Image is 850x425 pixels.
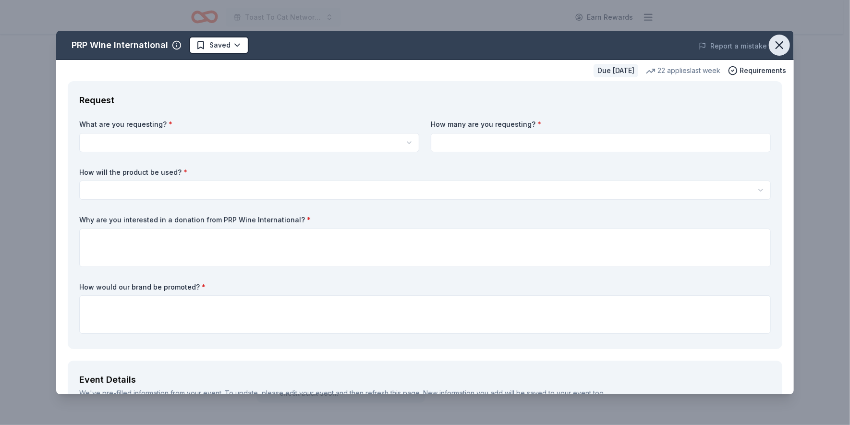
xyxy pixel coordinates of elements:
[79,120,419,129] label: What are you requesting?
[79,282,771,292] label: How would our brand be promoted?
[79,388,771,399] div: We've pre-filled information from your event. To update, please edit your event and then refresh ...
[189,36,249,54] button: Saved
[646,65,720,76] div: 22 applies last week
[594,64,638,77] div: Due [DATE]
[79,372,771,388] div: Event Details
[431,120,771,129] label: How many are you requesting?
[79,215,771,225] label: Why are you interested in a donation from PRP Wine International?
[209,39,231,51] span: Saved
[79,168,771,177] label: How will the product be used?
[79,93,771,108] div: Request
[72,37,168,53] div: PRP Wine International
[740,65,786,76] span: Requirements
[699,40,767,52] button: Report a mistake
[728,65,786,76] button: Requirements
